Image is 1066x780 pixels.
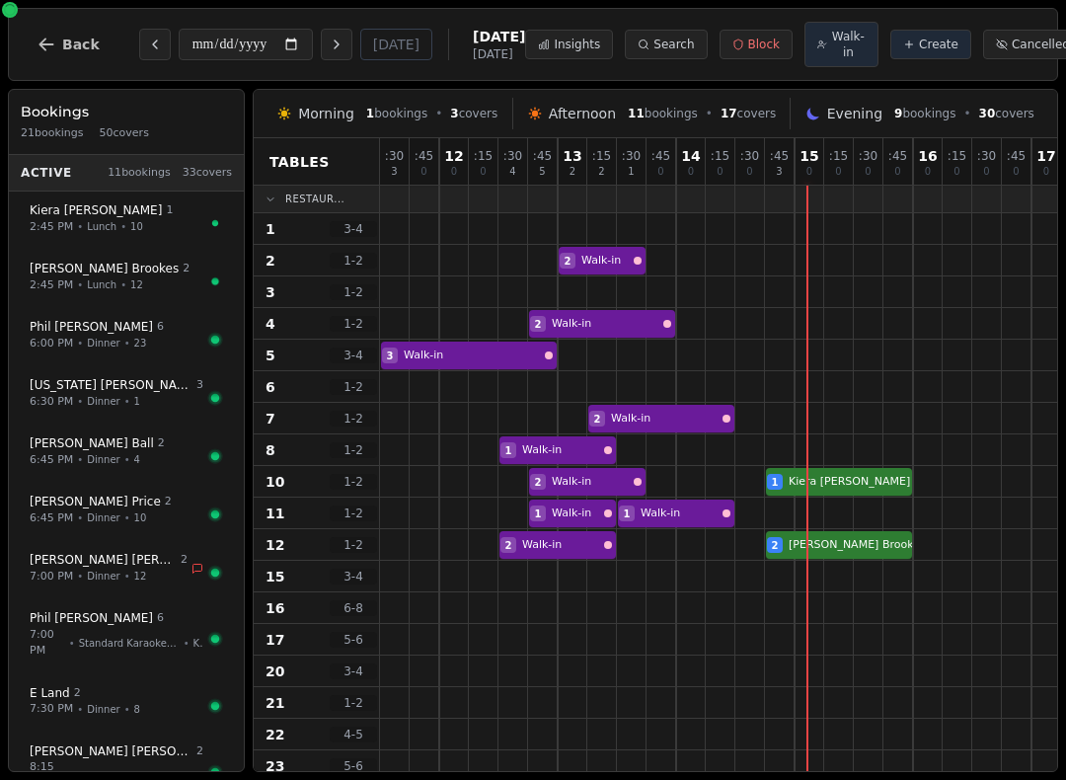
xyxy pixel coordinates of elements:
span: Lunch [87,219,116,234]
span: 20 [266,662,284,681]
span: 2 [165,494,172,510]
span: Active [21,165,72,181]
button: Previous day [139,29,171,60]
span: 17 [721,107,737,120]
span: 0 [925,167,931,177]
span: 1 - 2 [330,695,377,711]
span: Insights [554,37,600,52]
span: 1 [628,167,634,177]
span: 0 [688,167,694,177]
span: 23 [266,756,284,776]
span: • [124,336,130,351]
button: E Land27:30 PM•Dinner•8 [17,674,236,729]
span: 1 - 2 [330,474,377,490]
span: 1 [266,219,275,239]
span: 1 [772,475,779,490]
span: 8 [134,702,140,717]
span: 2 [196,743,203,760]
span: • [435,106,442,121]
span: • [706,106,713,121]
span: 0 [835,167,841,177]
span: [PERSON_NAME] Brookes [789,537,926,554]
span: : 30 [622,150,641,162]
span: K1 [193,636,203,651]
span: [DATE] [473,27,525,46]
span: 6 [157,319,164,336]
span: Afternoon [549,104,616,123]
h3: Bookings [21,102,232,121]
span: • [77,452,83,467]
span: • [77,510,83,525]
span: 14 [681,149,700,163]
span: bookings [894,106,955,121]
span: bookings [366,106,427,121]
span: • [77,394,83,409]
span: : 45 [770,150,789,162]
span: 33 covers [183,165,232,182]
button: [US_STATE] [PERSON_NAME]36:30 PM•Dinner•1 [17,366,236,421]
span: [PERSON_NAME] [PERSON_NAME] [30,743,192,759]
span: 0 [894,167,900,177]
span: 3 - 4 [330,663,377,679]
span: [PERSON_NAME] Price [30,494,161,509]
span: 15 [266,567,284,586]
span: Search [653,37,694,52]
span: [PERSON_NAME] [PERSON_NAME] [30,552,177,568]
span: 16 [918,149,937,163]
span: • [124,394,130,409]
span: 3 [450,107,458,120]
span: covers [721,106,776,121]
button: [DATE] [360,29,432,60]
span: 12 [444,149,463,163]
span: Dinner [87,569,119,584]
span: • [77,336,83,351]
span: 11 bookings [108,165,171,182]
span: 3 [776,167,782,177]
span: : 30 [385,150,404,162]
span: 10 [134,510,147,525]
button: Search [625,30,707,59]
span: 6 [266,377,275,397]
span: Walk-in [831,29,866,60]
span: 2:45 PM [30,219,73,236]
span: 2 [598,167,604,177]
span: Dinner [87,510,119,525]
span: 4 - 5 [330,727,377,742]
span: Walk-in [552,506,600,522]
button: Phil [PERSON_NAME]66:00 PM•Dinner•23 [17,308,236,362]
span: • [77,277,83,292]
span: 3 - 4 [330,221,377,237]
span: 5 [266,346,275,365]
span: covers [979,106,1034,121]
span: • [77,219,83,234]
button: Insights [525,30,613,59]
span: 17 [266,630,284,650]
span: [PERSON_NAME] Ball [30,435,154,451]
span: 1 - 2 [330,379,377,395]
span: Walk-in [404,348,541,364]
span: 6 [157,610,164,627]
span: 1 - 2 [330,253,377,269]
span: Create [919,37,958,52]
span: Restaur... [285,192,344,206]
span: : 45 [651,150,670,162]
span: 7:00 PM [30,569,73,585]
span: Walk-in [552,474,630,491]
span: Phil [PERSON_NAME] [30,319,153,335]
span: 1 [166,202,173,219]
span: : 15 [948,150,966,162]
span: : 15 [592,150,611,162]
button: [PERSON_NAME] Ball26:45 PM•Dinner•4 [17,425,236,479]
button: [PERSON_NAME] [PERSON_NAME]27:00 PM•Dinner•12 [17,541,236,595]
span: 6:00 PM [30,336,73,352]
span: 1 [535,507,542,521]
span: 3 [266,282,275,302]
span: 5 [539,167,545,177]
span: 2 [158,435,165,452]
button: Block [720,30,793,59]
span: • [124,702,130,717]
span: 6:45 PM [30,510,73,527]
span: Dinner [87,394,119,409]
span: 4 [134,452,140,467]
span: 10 [266,472,284,492]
